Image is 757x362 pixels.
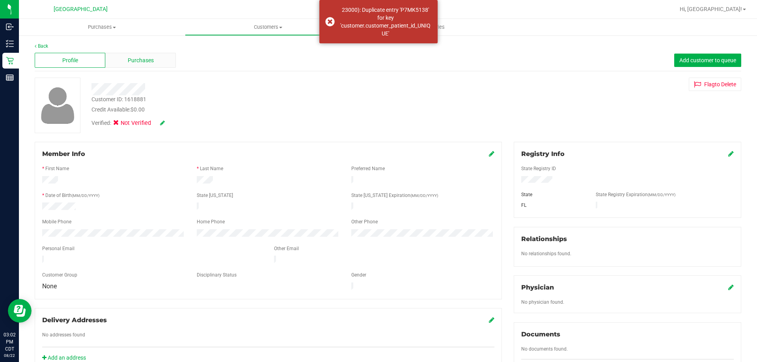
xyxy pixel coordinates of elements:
[72,193,99,198] span: (MM/DD/YYYY)
[8,299,32,323] iframe: Resource center
[679,57,736,63] span: Add customer to queue
[351,192,438,199] label: State [US_STATE] Expiration
[515,191,590,198] div: State
[42,282,57,290] span: None
[689,78,741,91] button: Flagto Delete
[4,331,15,353] p: 03:02 PM CDT
[6,74,14,82] inline-svg: Reports
[42,150,85,158] span: Member Info
[42,218,71,225] label: Mobile Phone
[35,43,48,49] a: Back
[200,165,223,172] label: Last Name
[521,299,564,305] span: No physician found.
[121,119,152,128] span: Not Verified
[648,193,675,197] span: (MM/DD/YYYY)
[339,6,432,37] div: 23000): Duplicate entry 'P7MK5138' for key 'customer.customer_patient_id_UNIQUE'
[91,95,146,104] div: Customer ID: 1618881
[45,192,99,199] label: Date of Birth
[6,57,14,65] inline-svg: Retail
[521,330,560,338] span: Documents
[515,202,590,209] div: FL
[42,316,107,324] span: Delivery Addresses
[45,165,69,172] label: First Name
[42,271,77,278] label: Customer Group
[62,56,78,65] span: Profile
[128,56,154,65] span: Purchases
[351,271,366,278] label: Gender
[521,284,554,291] span: Physician
[37,85,78,126] img: user-icon.png
[197,218,225,225] label: Home Phone
[521,235,567,243] span: Relationships
[351,165,385,172] label: Preferred Name
[4,353,15,358] p: 08/22
[521,150,565,158] span: Registry Info
[42,245,75,252] label: Personal Email
[6,40,14,48] inline-svg: Inventory
[91,106,439,114] div: Credit Available:
[521,250,571,257] label: No relationships found.
[197,271,237,278] label: Disciplinary Status
[274,245,299,252] label: Other Email
[19,19,185,35] a: Purchases
[197,192,233,199] label: State [US_STATE]
[185,19,351,35] a: Customers
[521,165,556,172] label: State Registry ID
[596,191,675,198] label: State Registry Expiration
[410,193,438,198] span: (MM/DD/YYYY)
[19,24,185,31] span: Purchases
[674,54,741,67] button: Add customer to queue
[6,23,14,31] inline-svg: Inbound
[351,218,378,225] label: Other Phone
[91,119,165,128] div: Verified:
[185,24,351,31] span: Customers
[680,6,742,12] span: Hi, [GEOGRAPHIC_DATA]!
[42,355,86,361] a: Add an address
[131,106,145,113] span: $0.00
[54,6,108,13] span: [GEOGRAPHIC_DATA]
[42,331,85,338] label: No addresses found
[521,346,568,352] span: No documents found.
